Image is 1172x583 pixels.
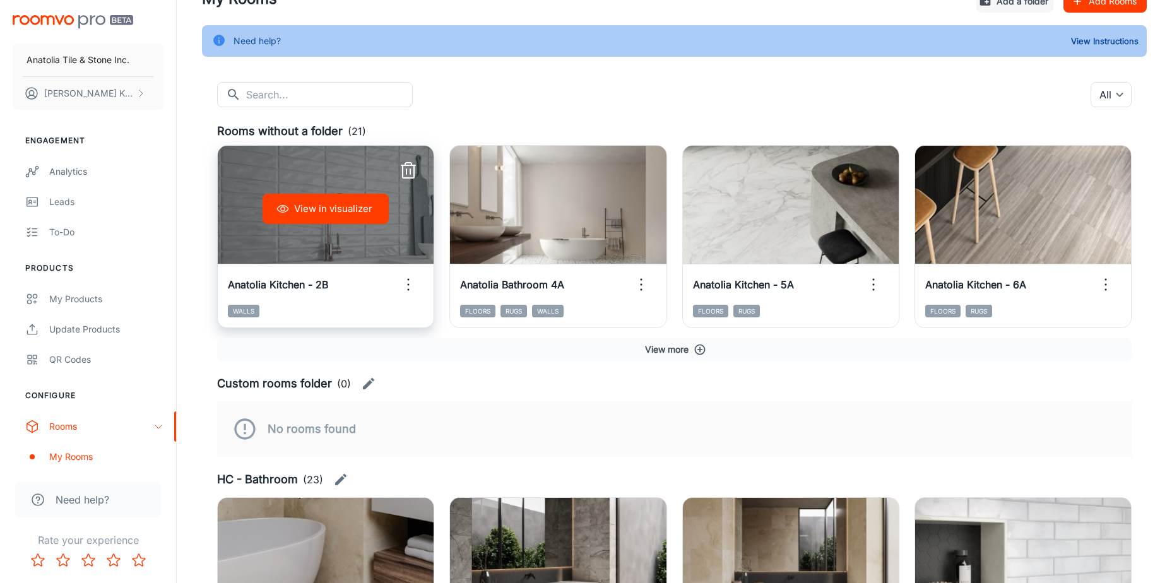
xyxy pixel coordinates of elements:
[13,44,163,76] button: Anatolia Tile & Stone Inc.
[49,165,163,179] div: Analytics
[27,53,129,67] p: Anatolia Tile & Stone Inc.
[337,376,351,391] p: (0)
[228,277,328,292] h6: Anatolia Kitchen - 2B
[49,195,163,209] div: Leads
[263,194,389,224] button: View in visualizer
[49,353,163,367] div: QR Codes
[25,548,50,573] button: Rate 1 star
[500,305,527,317] span: Rugs
[693,277,794,292] h6: Anatolia Kitchen - 5A
[13,77,163,110] button: [PERSON_NAME] Kundargi
[925,305,961,317] span: Floors
[49,420,153,433] div: Rooms
[49,450,163,464] div: My Rooms
[76,548,101,573] button: Rate 3 star
[228,305,259,317] span: Walls
[49,322,163,336] div: Update Products
[44,86,133,100] p: [PERSON_NAME] Kundargi
[234,29,281,53] div: Need help?
[217,375,332,392] h6: Custom rooms folder
[532,305,564,317] span: Walls
[217,471,298,488] h6: HC - Bathroom
[1091,82,1132,107] div: All
[50,548,76,573] button: Rate 2 star
[13,15,133,28] img: Roomvo PRO Beta
[268,420,356,438] h6: No rooms found
[49,292,163,306] div: My Products
[217,122,343,140] h6: Rooms without a folder
[303,472,323,487] p: (23)
[10,533,166,548] p: Rate your experience
[217,338,1132,361] button: View more
[101,548,126,573] button: Rate 4 star
[1068,32,1142,50] button: View Instructions
[56,492,109,507] span: Need help?
[49,225,163,239] div: To-do
[460,277,564,292] h6: Anatolia Bathroom 4A
[733,305,760,317] span: Rugs
[126,548,151,573] button: Rate 5 star
[348,124,366,139] p: (21)
[693,305,728,317] span: Floors
[246,82,413,107] input: Search...
[966,305,992,317] span: Rugs
[925,277,1026,292] h6: Anatolia Kitchen - 6A
[460,305,495,317] span: Floors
